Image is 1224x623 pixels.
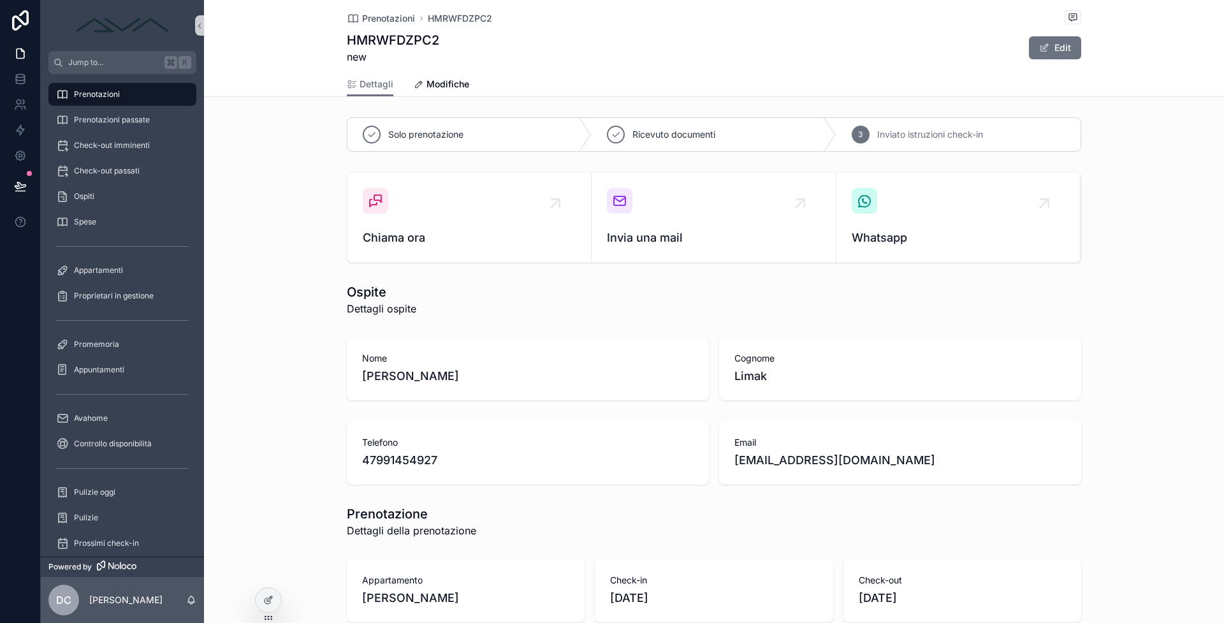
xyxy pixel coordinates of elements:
span: 3 [858,129,863,140]
button: Edit [1029,36,1081,59]
a: Powered by [41,557,204,577]
span: [DATE] [859,589,1066,607]
span: 47991454927 [362,451,694,469]
span: Email [734,436,1066,449]
span: Check-out passati [74,166,140,176]
a: Chiama ora [347,173,592,262]
a: Prenotazioni [48,83,196,106]
span: Ricevuto documenti [632,128,715,141]
a: Avahome [48,407,196,430]
span: Nome [362,352,694,365]
a: Appartamenti [48,259,196,282]
a: Ospiti [48,185,196,208]
span: Dettagli della prenotazione [347,523,476,538]
a: Pulizie oggi [48,481,196,504]
span: Check-in [610,574,817,587]
h1: Ospite [347,283,416,301]
a: Invia una mail [592,173,836,262]
span: Controllo disponibilità [74,439,152,449]
button: Jump to...K [48,51,196,74]
span: Avahome [74,413,108,423]
span: Check-out [859,574,1066,587]
a: Pulizie [48,506,196,529]
span: Ospiti [74,191,94,202]
a: Check-out passati [48,159,196,182]
span: Proprietari in gestione [74,291,154,301]
a: HMRWFDZPC2 [428,12,492,25]
span: Spese [74,217,96,227]
h1: Prenotazione [347,505,476,523]
span: Prenotazioni [362,12,415,25]
span: [PERSON_NAME] [362,367,694,385]
a: Prenotazioni [347,12,415,25]
span: Jump to... [68,57,159,68]
span: Powered by [48,562,92,572]
a: Spese [48,210,196,233]
a: Prenotazioni passate [48,108,196,131]
a: Prossimi check-in [48,532,196,555]
span: Prenotazioni [74,89,120,99]
span: new [347,49,439,64]
span: Promemoria [74,339,119,349]
a: Modifiche [414,73,469,98]
span: DC [56,592,71,608]
span: Prossimi check-in [74,538,139,548]
span: Dettagli ospite [347,301,416,316]
a: Controllo disponibilità [48,432,196,455]
a: Proprietari in gestione [48,284,196,307]
span: Pulizie [74,513,98,523]
a: Promemoria [48,333,196,356]
h1: HMRWFDZPC2 [347,31,439,49]
span: Pulizie oggi [74,487,115,497]
span: Dettagli [360,78,393,91]
span: Invia una mail [607,229,820,247]
span: [PERSON_NAME] [362,589,569,607]
span: Appartamento [362,574,569,587]
span: Appuntamenti [74,365,124,375]
div: scrollable content [41,74,204,557]
span: Check-out imminenti [74,140,150,150]
span: Chiama ora [363,229,576,247]
span: K [180,57,190,68]
span: Modifiche [426,78,469,91]
span: Limak [734,367,1066,385]
span: Telefono [362,436,694,449]
span: Inviato istruzioni check-in [877,128,983,141]
span: [EMAIL_ADDRESS][DOMAIN_NAME] [734,451,1066,469]
span: Prenotazioni passate [74,115,150,125]
a: Appuntamenti [48,358,196,381]
a: Whatsapp [836,173,1081,262]
span: Solo prenotazione [388,128,463,141]
p: [PERSON_NAME] [89,594,163,606]
span: Whatsapp [852,229,1065,247]
img: App logo [71,15,173,36]
a: Check-out imminenti [48,134,196,157]
span: Appartamenti [74,265,123,275]
span: [DATE] [610,589,817,607]
a: Dettagli [347,73,393,97]
span: Cognome [734,352,1066,365]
